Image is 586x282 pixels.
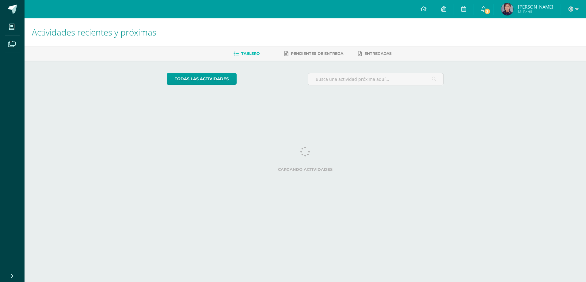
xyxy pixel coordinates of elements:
[518,4,553,10] span: [PERSON_NAME]
[291,51,343,56] span: Pendientes de entrega
[364,51,392,56] span: Entregadas
[308,73,444,85] input: Busca una actividad próxima aquí...
[167,73,237,85] a: todas las Actividades
[241,51,260,56] span: Tablero
[32,26,156,38] span: Actividades recientes y próximas
[518,9,553,14] span: Mi Perfil
[234,49,260,58] a: Tablero
[501,3,513,15] img: 321495a025efca5e6548698b380103f7.png
[358,49,392,58] a: Entregadas
[284,49,343,58] a: Pendientes de entrega
[167,167,444,172] label: Cargando actividades
[484,8,490,15] span: 3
